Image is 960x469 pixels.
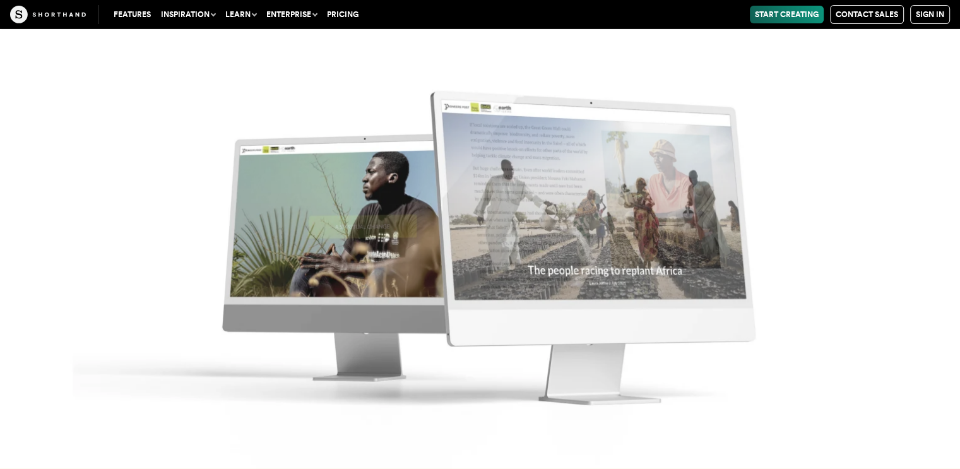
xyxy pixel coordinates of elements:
a: Pricing [322,6,364,23]
button: Learn [220,6,261,23]
button: Enterprise [261,6,322,23]
img: The Craft [10,6,86,23]
a: Contact Sales [830,5,904,24]
button: Inspiration [156,6,220,23]
a: Features [109,6,156,23]
a: Start Creating [750,6,824,23]
a: Sign in [910,5,950,24]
